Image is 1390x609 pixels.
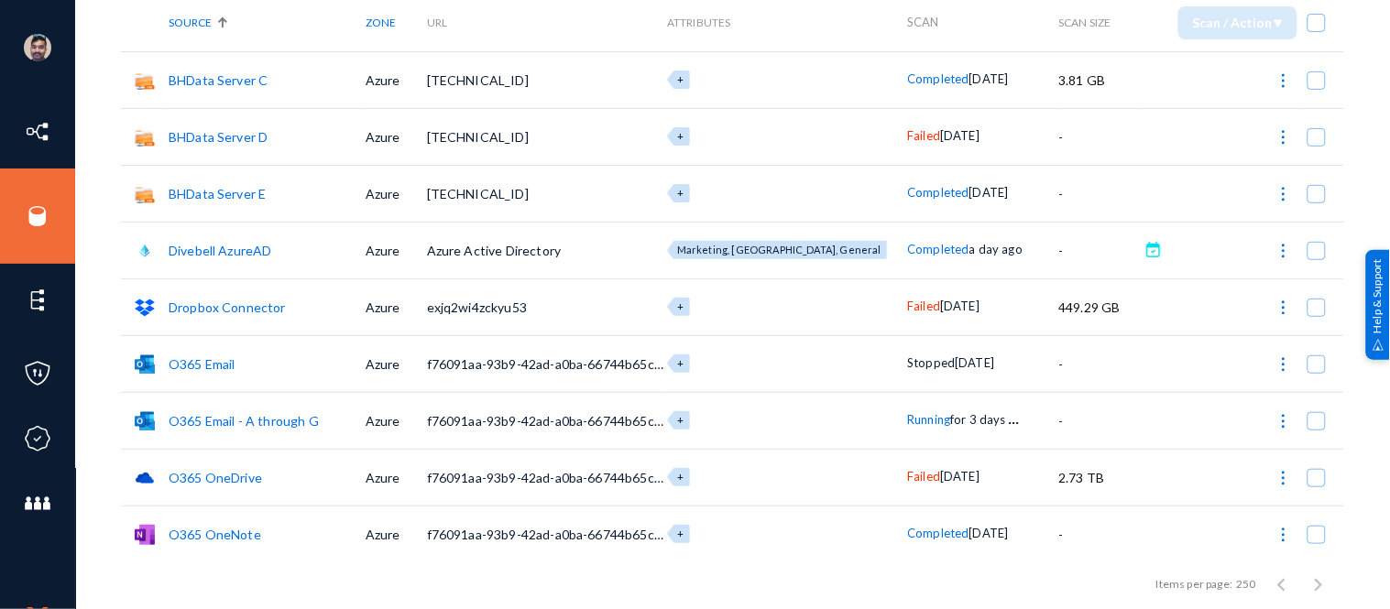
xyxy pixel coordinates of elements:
a: O365 Email [169,356,235,372]
a: BHData Server D [169,129,268,145]
img: icon-compliance.svg [24,425,51,452]
button: Previous page [1264,565,1300,602]
img: smb.png [135,184,155,204]
span: [DATE] [969,185,1009,200]
span: Zone [366,16,396,29]
img: icon-members.svg [24,490,51,517]
span: + [677,414,684,426]
span: + [677,187,684,199]
span: [DATE] [969,71,1009,86]
span: Scan Size [1059,16,1111,29]
span: Source [169,16,212,29]
img: smb.png [135,71,155,91]
a: Divebell AzureAD [169,243,272,258]
td: Azure [366,108,427,165]
span: + [677,357,684,369]
img: azuread.png [135,241,155,261]
span: f76091aa-93b9-42ad-a0ba-66744b65c468 [427,470,677,485]
div: Zone [366,16,427,29]
td: - [1059,165,1140,222]
img: icon-more.svg [1275,128,1293,147]
a: BHData Server E [169,186,266,201]
img: icon-more.svg [1275,185,1293,203]
td: Azure [366,278,427,335]
td: - [1059,108,1140,165]
img: icon-more.svg [1275,299,1293,317]
img: icon-policies.svg [24,360,51,387]
span: Completed [907,185,969,200]
span: Completed [907,71,969,86]
td: Azure [366,335,427,392]
a: O365 OneNote [169,527,261,542]
td: Azure [366,506,427,562]
td: Azure [366,165,427,222]
span: exjq2wi4zckyu53 [427,299,527,315]
td: 2.73 TB [1059,449,1140,506]
span: Failed [907,128,940,143]
span: [DATE] [969,526,1009,540]
img: icon-elements.svg [24,287,51,314]
span: [DATE] [940,128,980,143]
span: [DATE] [940,299,980,313]
img: dropbox.svg [135,298,155,318]
span: a day ago [969,242,1023,256]
span: for 3 days [951,412,1007,427]
span: Stopped [907,355,955,370]
img: icon-more.svg [1275,412,1293,430]
td: - [1059,392,1140,449]
button: Next page [1300,565,1337,602]
span: Attributes [667,16,731,29]
img: icon-more.svg [1275,355,1293,374]
img: onedrive.png [135,468,155,488]
td: - [1059,335,1140,392]
span: + [677,73,684,85]
span: URL [427,16,447,29]
span: Completed [907,242,969,256]
span: [DATE] [956,355,995,370]
span: [TECHNICAL_ID] [427,186,529,201]
span: + [677,471,684,483]
td: Azure [366,449,427,506]
span: Scan [907,15,939,29]
div: 250 [1237,575,1256,592]
span: . [1015,406,1019,428]
span: f76091aa-93b9-42ad-a0ba-66744b65c468 [427,527,677,542]
img: help_support.svg [1373,339,1385,351]
a: O365 OneDrive [169,470,262,485]
div: Help & Support [1366,249,1390,359]
a: BHData Server C [169,72,268,88]
img: ACg8ocK1ZkZ6gbMmCU1AeqPIsBvrTWeY1xNXvgxNjkUXxjcqAiPEIvU=s96-c [24,34,51,61]
a: O365 Email - A through G [169,413,319,429]
span: [TECHNICAL_ID] [427,129,529,145]
td: Azure [366,51,427,108]
div: Items per page: [1156,575,1232,592]
span: + [677,527,684,539]
div: Source [169,16,366,29]
img: o365mail.svg [135,411,155,431]
span: + [677,300,684,312]
img: icon-sources.svg [24,202,51,230]
td: Azure [366,222,427,278]
td: - [1059,506,1140,562]
span: Marketing, [GEOGRAPHIC_DATA], General [677,244,881,256]
td: - [1059,222,1140,278]
span: Failed [907,469,940,484]
span: [DATE] [940,469,980,484]
span: [TECHNICAL_ID] [427,72,529,88]
img: onenote.png [135,525,155,545]
img: icon-inventory.svg [24,118,51,146]
img: icon-more.svg [1275,469,1293,487]
span: Running [907,412,950,427]
img: smb.png [135,127,155,147]
a: Dropbox Connector [169,299,286,315]
span: Failed [907,299,940,313]
span: Completed [907,526,969,540]
span: . [1008,406,1012,428]
img: icon-more.svg [1275,526,1293,544]
td: 449.29 GB [1059,278,1140,335]
img: icon-more.svg [1275,242,1293,260]
img: o365mail.svg [135,354,155,375]
td: 3.81 GB [1059,51,1140,108]
span: f76091aa-93b9-42ad-a0ba-66744b65c468 [427,356,677,372]
span: + [677,130,684,142]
